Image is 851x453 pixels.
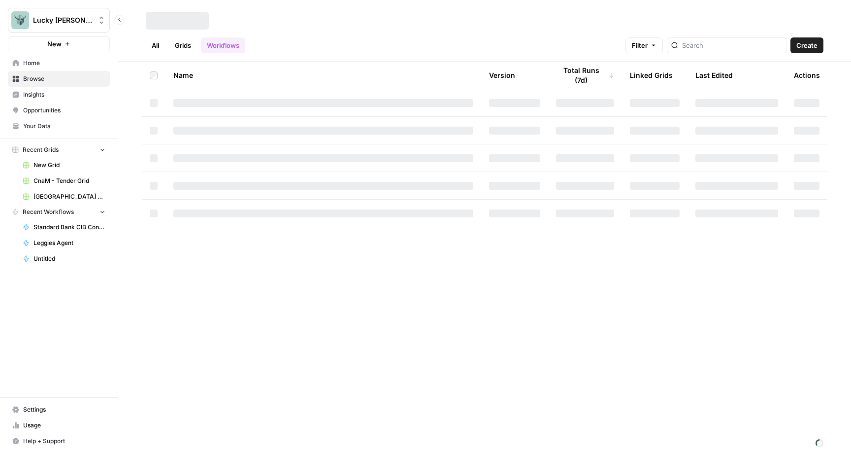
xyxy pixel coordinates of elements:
span: Insights [23,90,105,99]
span: Usage [23,421,105,430]
span: Untitled [33,254,105,263]
div: Total Runs (7d) [556,62,614,89]
span: [GEOGRAPHIC_DATA] Tender - Stories [33,192,105,201]
a: Workflows [201,37,245,53]
a: Your Data [8,118,110,134]
span: Your Data [23,122,105,131]
a: Usage [8,418,110,433]
span: Filter [632,40,648,50]
span: New [47,39,62,49]
span: Browse [23,74,105,83]
button: Recent Grids [8,142,110,157]
span: Recent Workflows [23,208,74,216]
span: New Grid [33,161,105,170]
span: Lucky [PERSON_NAME] [33,15,93,25]
span: Standard Bank CIB Connected Experiences [33,223,105,232]
div: Last Edited [695,62,733,89]
a: Home [8,55,110,71]
button: Filter [625,37,663,53]
button: Create [790,37,823,53]
button: New [8,36,110,51]
input: Search [682,40,782,50]
a: All [146,37,165,53]
button: Recent Workflows [8,205,110,219]
span: Recent Grids [23,145,59,154]
a: New Grid [18,157,110,173]
span: Create [796,40,818,50]
div: Actions [794,62,820,89]
button: Help + Support [8,433,110,449]
a: [GEOGRAPHIC_DATA] Tender - Stories [18,189,110,205]
div: Version [489,62,515,89]
span: Home [23,59,105,68]
span: Opportunities [23,106,105,115]
span: CnaM - Tender Grid [33,176,105,185]
div: Name [173,62,473,89]
a: CnaM - Tender Grid [18,173,110,189]
a: Grids [169,37,197,53]
span: Leggies Agent [33,239,105,247]
a: Browse [8,71,110,87]
a: Settings [8,402,110,418]
a: Standard Bank CIB Connected Experiences [18,219,110,235]
span: Settings [23,405,105,414]
img: Lucky Beard Logo [11,11,29,29]
a: Opportunities [8,103,110,118]
a: Leggies Agent [18,235,110,251]
div: Linked Grids [630,62,673,89]
span: Help + Support [23,437,105,446]
a: Untitled [18,251,110,267]
button: Workspace: Lucky Beard [8,8,110,33]
a: Insights [8,87,110,103]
